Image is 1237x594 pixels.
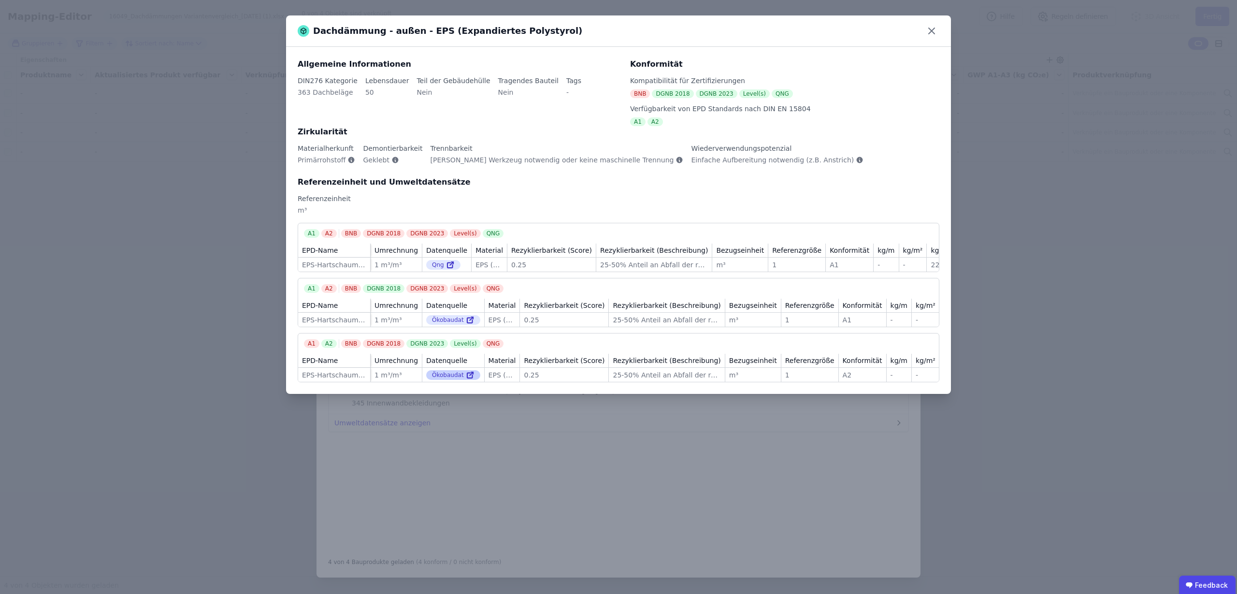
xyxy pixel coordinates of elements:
[302,315,366,325] div: EPS-Hartschaum (grau, Rohdichte 20 bis 25 kg/m³)
[772,260,821,270] div: 1
[298,87,358,105] div: 363 Dachbeläge
[321,284,337,293] div: A2
[304,339,319,348] div: A1
[630,76,939,86] div: Kompatibilität für Zertifizierungen
[891,301,907,310] div: kg/m
[321,339,337,348] div: A2
[365,76,409,86] div: Lebensdauer
[321,229,337,238] div: A2
[891,370,907,380] div: -
[931,246,950,255] div: kg/m³
[613,301,720,310] div: Rezyklierbarkeit (Beschreibung)
[483,284,504,293] div: QNG
[739,89,770,98] div: Level(s)
[843,356,882,365] div: Konformität
[903,246,923,255] div: kg/m²
[716,246,764,255] div: Bezugseinheit
[891,315,907,325] div: -
[613,356,720,365] div: Rezyklierbarkeit (Beschreibung)
[630,58,939,70] div: Konformität
[489,301,516,310] div: Material
[431,155,674,165] span: [PERSON_NAME] Werkzeug notwendig oder keine maschinelle Trennung
[877,246,894,255] div: kg/m
[498,76,559,86] div: Tragendes Bauteil
[729,370,777,380] div: m³
[785,315,834,325] div: 1
[475,260,503,270] div: EPS (Expandiertes Polystyrol)
[483,339,504,348] div: QNG
[729,301,777,310] div: Bezugseinheit
[524,370,604,380] div: 0.25
[729,315,777,325] div: m³
[691,155,854,165] span: Einfache Aufbereitung notwendig (z.B. Anstrich)
[374,246,418,255] div: Umrechnung
[716,260,764,270] div: m³
[489,356,516,365] div: Material
[916,356,935,365] div: kg/m²
[363,229,404,238] div: DGNB 2018
[566,76,581,86] div: Tags
[426,370,480,380] div: Ökobaudat
[426,356,467,365] div: Datenquelle
[613,370,720,380] div: 25-50% Anteil an Abfall der recycled wird
[431,144,684,153] div: Trennbarkeit
[426,260,460,270] div: Qng
[426,315,480,325] div: Ökobaudat
[298,126,939,138] div: Zirkularität
[785,301,834,310] div: Referenzgröße
[647,117,663,126] div: A2
[298,176,939,188] div: Referenzeinheit und Umweltdatensätze
[341,339,361,348] div: BNB
[613,315,720,325] div: 25-50% Anteil an Abfall der recycled wird
[916,301,935,310] div: kg/m²
[600,260,708,270] div: 25-50% Anteil an Abfall der recycled wird
[302,246,338,255] div: EPD-Name
[406,284,448,293] div: DGNB 2023
[891,356,907,365] div: kg/m
[475,246,503,255] div: Material
[931,260,950,270] div: 22.7
[450,284,480,293] div: Level(s)
[772,89,793,98] div: QNG
[630,104,939,114] div: Verfügbarkeit von EPD Standards nach DIN EN 15804
[302,301,338,310] div: EPD-Name
[341,284,361,293] div: BNB
[406,339,448,348] div: DGNB 2023
[830,260,869,270] div: A1
[450,229,480,238] div: Level(s)
[304,229,319,238] div: A1
[417,87,490,105] div: Nein
[374,356,418,365] div: Umrechnung
[365,87,409,105] div: 50
[630,117,646,126] div: A1
[511,246,592,255] div: Rezyklierbarkeit (Score)
[298,144,355,153] div: Materialherkunft
[566,87,581,105] div: -
[696,89,737,98] div: DGNB 2023
[877,260,894,270] div: -
[374,260,418,270] div: 1 m³/m³
[691,144,863,153] div: Wiederverwendungspotenzial
[363,144,422,153] div: Demontierbarkeit
[524,315,604,325] div: 0.25
[298,58,618,70] div: Allgemeine Informationen
[374,301,418,310] div: Umrechnung
[302,356,338,365] div: EPD-Name
[341,229,361,238] div: BNB
[524,356,604,365] div: Rezyklierbarkeit (Score)
[298,155,345,165] span: Primärrohstoff
[363,155,389,165] span: Geklebt
[498,87,559,105] div: Nein
[426,246,467,255] div: Datenquelle
[652,89,693,98] div: DGNB 2018
[483,229,504,238] div: QNG
[298,205,939,223] div: m³
[406,229,448,238] div: DGNB 2023
[903,260,923,270] div: -
[772,246,821,255] div: Referenzgröße
[511,260,592,270] div: 0.25
[450,339,480,348] div: Level(s)
[843,315,882,325] div: A1
[363,284,404,293] div: DGNB 2018
[843,370,882,380] div: A2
